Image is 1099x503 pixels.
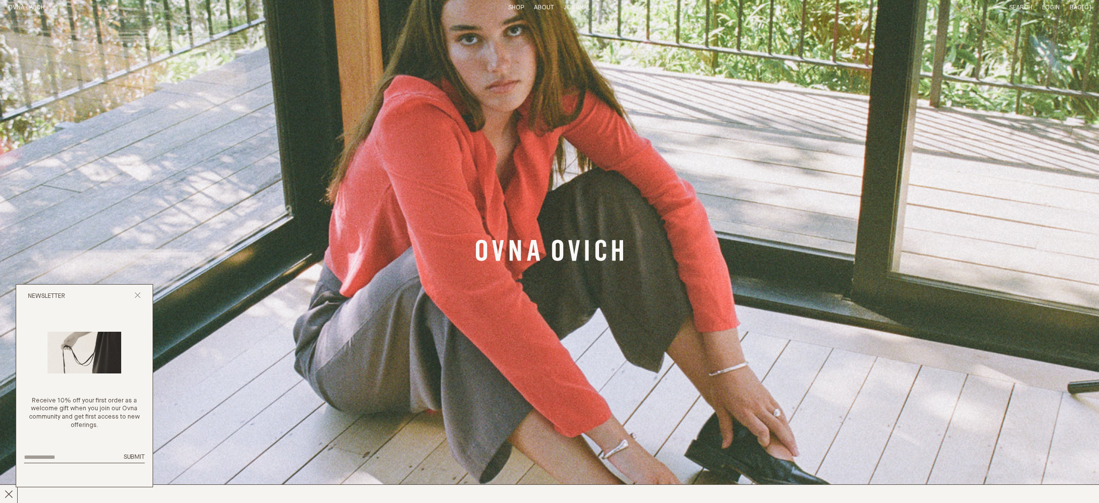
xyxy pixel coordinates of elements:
a: Banner Link [476,239,623,264]
a: Search [1009,4,1032,11]
span: Submit [124,454,145,460]
p: Receive 10% off your first order as a welcome gift when you join our Ovna community and get first... [24,397,145,430]
h2: Newsletter [28,292,65,301]
span: Bag [1070,4,1082,11]
a: Login [1042,4,1060,11]
summary: About [534,4,554,12]
button: Close popup [134,292,141,301]
span: [0] [1082,4,1091,11]
button: Submit [124,453,145,462]
a: Journal [564,4,590,11]
a: Home [8,4,45,11]
a: Shop [508,4,524,11]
